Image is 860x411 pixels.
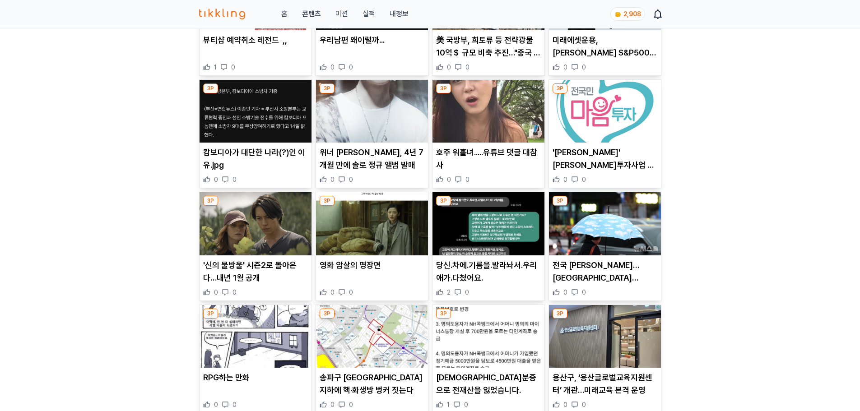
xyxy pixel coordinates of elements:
[232,400,237,409] span: 0
[390,9,409,19] a: 내정보
[316,192,428,301] div: 3P 영화 암살의 명장면 영화 암살의 명장면 0 0
[203,196,218,206] div: 3P
[203,371,308,384] p: RPG하는 만화
[214,400,218,409] span: 0
[563,63,567,72] span: 0
[335,9,348,19] button: 미션
[549,80,661,143] img: '김건희표' 마음투자사업 부정 결제 296건…AI 가짜 상담 의혹도
[623,10,641,18] span: 2,908
[549,192,661,301] div: 3P 전국 흐린 하루…강원도 내일까지 120㎜ 폭우[오늘날씨] 전국 [PERSON_NAME]…[GEOGRAPHIC_DATA] [DATE]까지 120㎜ 폭우[[DATE]날씨] 0 0
[432,192,545,301] div: 3P 당신.차에.기름을.발라놔서.우리애가.다쳤어요. 당신.차에.기름을.발라놔서.우리애가.다쳤어요. 2 0
[582,175,586,184] span: 0
[549,305,661,368] img: 용산구, ‘용산글로벌교육지원센터’ 개관…미래교육 본격 운영
[436,146,541,171] p: 호주 워홀녀.....유튜브 댓글 대참사
[316,79,428,189] div: 3P 위너 강승윤, 4년 7개월 만에 솔로 정규 앨범 발매 위너 [PERSON_NAME], 4년 7개월 만에 솔로 정규 앨범 발매 0 0
[447,288,451,297] span: 2
[553,196,567,206] div: 3P
[436,83,451,93] div: 3P
[553,146,657,171] p: '[PERSON_NAME]' [PERSON_NAME]투자사업 부정 결제 296건…AI 가짜 상담 의혹도
[281,9,288,19] a: 홈
[464,400,468,409] span: 0
[199,9,246,19] img: 티끌링
[199,192,312,301] div: 3P '신의 물방울' 시즌2로 돌아온다…내년 1월 공개 '신의 물방울' 시즌2로 돌아온다…내년 1월 공개 0 0
[363,9,375,19] a: 실적
[553,259,657,284] p: 전국 [PERSON_NAME]…[GEOGRAPHIC_DATA] [DATE]까지 120㎜ 폭우[[DATE]날씨]
[320,371,424,397] p: 송파구 [GEOGRAPHIC_DATA] 지하에 핵·화생방 벙커 짓는다
[432,79,545,189] div: 3P 호주 워홀녀.....유튜브 댓글 대참사 호주 워홀녀.....유튜브 댓글 대참사 0 0
[436,309,451,319] div: 3P
[320,259,424,272] p: 영화 암살의 명장면
[203,259,308,284] p: '신의 물방울' 시즌2로 돌아온다…내년 1월 공개
[549,192,661,255] img: 전국 흐린 하루…강원도 내일까지 120㎜ 폭우[오늘날씨]
[200,80,311,143] img: 캄보디아가 대단한 나라(?)인 이유.jpg
[582,400,586,409] span: 0
[203,83,218,93] div: 3P
[330,400,335,409] span: 0
[232,175,237,184] span: 0
[330,63,335,72] span: 0
[214,288,218,297] span: 0
[436,371,541,397] p: [DEMOGRAPHIC_DATA]분증으로 전재산을 잃었습니다.
[563,288,567,297] span: 0
[563,400,567,409] span: 0
[203,146,308,171] p: 캄보디아가 대단한 나라(?)인 이유.jpg
[320,146,424,171] p: 위너 [PERSON_NAME], 4년 7개월 만에 솔로 정규 앨범 발매
[349,175,353,184] span: 0
[203,34,308,46] p: 뷰티샵 예약취소 레전드 ,,
[553,34,657,59] p: 미래에셋운용, [PERSON_NAME] S&P500 순자산 10조 돌파
[320,196,335,206] div: 3P
[553,371,657,397] p: 용산구, ‘용산글로벌교육지원센터’ 개관…미래교육 본격 운영
[330,288,335,297] span: 0
[432,305,544,368] img: 위조신분증으로 전재산을 잃었습니다.
[582,63,586,72] span: 0
[447,175,451,184] span: 0
[320,309,335,319] div: 3P
[232,288,237,297] span: 0
[316,192,428,255] img: 영화 암살의 명장면
[203,309,218,319] div: 3P
[214,63,217,72] span: 1
[614,11,622,18] img: coin
[200,305,311,368] img: RPG하는 만화
[549,79,661,189] div: 3P '김건희표' 마음투자사업 부정 결제 296건…AI 가짜 상담 의혹도 '[PERSON_NAME]' [PERSON_NAME]투자사업 부정 결제 296건…AI 가짜 상담 의혹...
[214,175,218,184] span: 0
[436,196,451,206] div: 3P
[349,400,353,409] span: 0
[436,259,541,284] p: 당신.차에.기름을.발라놔서.우리애가.다쳤어요.
[349,63,353,72] span: 0
[320,83,335,93] div: 3P
[436,34,541,59] p: 美 국방부, 희토류 등 전략광물 10억＄ 규모 비축 추진…"중국 수출통제 대응"
[432,80,544,143] img: 호주 워홀녀.....유튜브 댓글 대참사
[610,7,643,21] a: coin 2,908
[316,305,428,368] img: 송파구 가락동 아파트 단지 지하에 핵·화생방 벙커 짓는다
[447,400,450,409] span: 1
[302,9,321,19] a: 콘텐츠
[320,34,424,46] p: 우리남편 왜이럴까...
[465,175,470,184] span: 0
[582,288,586,297] span: 0
[553,83,567,93] div: 3P
[200,192,311,255] img: '신의 물방울' 시즌2로 돌아온다…내년 1월 공개
[563,175,567,184] span: 0
[465,288,469,297] span: 0
[553,309,567,319] div: 3P
[231,63,235,72] span: 0
[349,288,353,297] span: 0
[316,80,428,143] img: 위너 강승윤, 4년 7개월 만에 솔로 정규 앨범 발매
[465,63,470,72] span: 0
[199,79,312,189] div: 3P 캄보디아가 대단한 나라(?)인 이유.jpg 캄보디아가 대단한 나라(?)인 이유.jpg 0 0
[432,192,544,255] img: 당신.차에.기름을.발라놔서.우리애가.다쳤어요.
[447,63,451,72] span: 0
[330,175,335,184] span: 0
